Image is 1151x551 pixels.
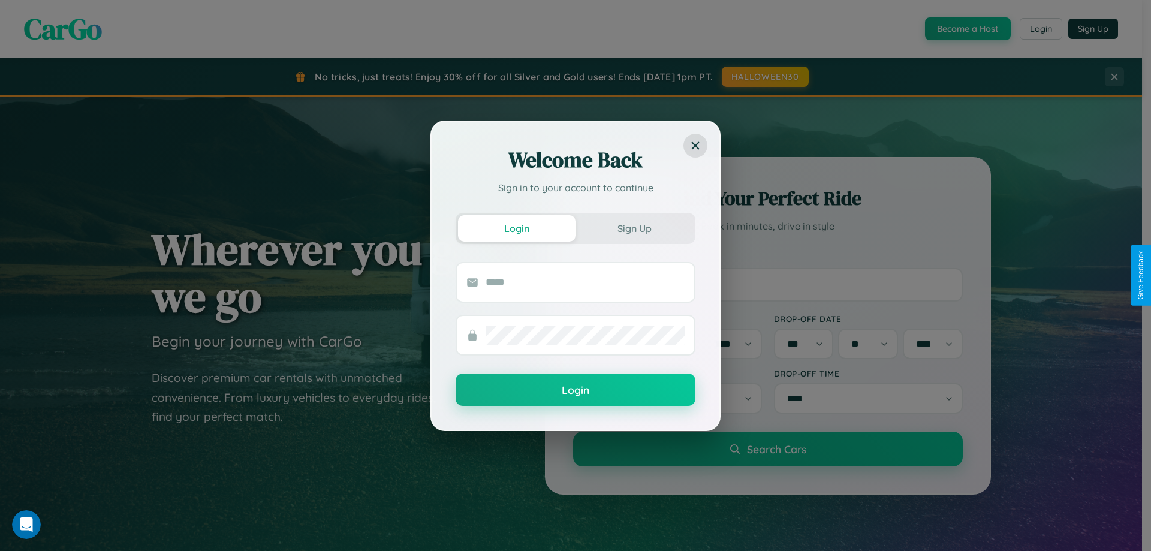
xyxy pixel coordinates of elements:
[575,215,693,242] button: Sign Up
[458,215,575,242] button: Login
[12,510,41,539] iframe: Intercom live chat
[1137,251,1145,300] div: Give Feedback
[456,146,695,174] h2: Welcome Back
[456,180,695,195] p: Sign in to your account to continue
[456,374,695,406] button: Login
